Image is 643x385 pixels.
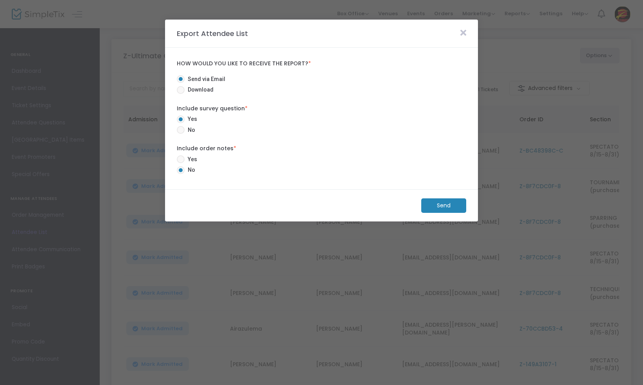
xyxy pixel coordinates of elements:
[421,198,466,213] m-button: Send
[185,155,197,164] span: Yes
[177,60,466,67] label: How would you like to receive the report?
[177,144,466,153] label: Include order notes
[185,115,197,123] span: Yes
[165,20,478,48] m-panel-header: Export Attendee List
[185,166,195,174] span: No
[173,28,252,39] m-panel-title: Export Attendee List
[177,104,466,113] label: Include survey question
[185,75,225,83] span: Send via Email
[185,86,214,94] span: Download
[185,126,195,134] span: No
